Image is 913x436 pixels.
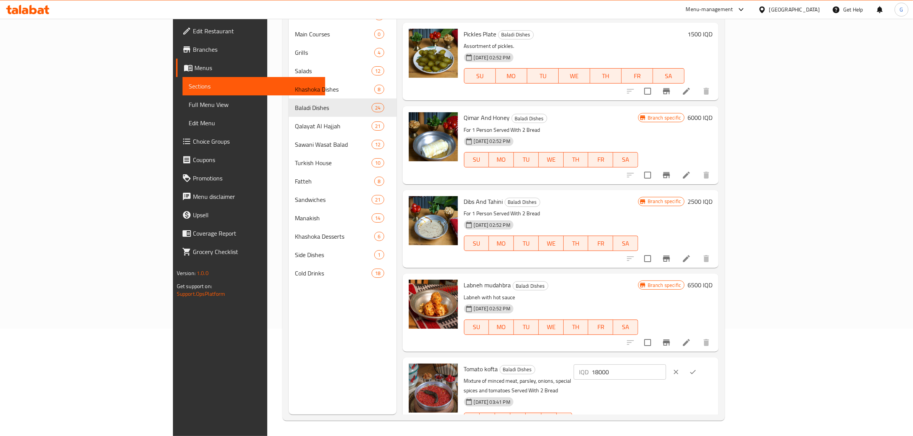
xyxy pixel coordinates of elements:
[593,70,619,82] span: TH
[900,5,903,14] span: G
[372,270,383,277] span: 18
[289,264,396,282] div: Cold Drinks18
[295,158,372,167] span: Turkish House
[527,68,559,84] button: TU
[514,152,539,167] button: TU
[492,321,511,333] span: MO
[289,190,396,209] div: Sandwiches21
[372,104,383,111] span: 24
[645,198,684,205] span: Branch specific
[189,82,319,91] span: Sections
[682,338,691,347] a: Edit menu item
[539,152,564,167] button: WE
[489,320,514,335] button: MO
[467,238,486,249] span: SU
[492,238,511,249] span: MO
[372,141,383,148] span: 12
[512,114,547,123] div: Baladi Dishes
[471,221,513,229] span: [DATE] 02:52 PM
[374,85,384,94] div: items
[464,236,489,251] button: SU
[193,210,319,220] span: Upsell
[193,174,319,183] span: Promotions
[464,152,489,167] button: SU
[289,62,396,80] div: Salads12
[295,140,372,149] span: Sawani Wasat Balad
[183,77,326,95] a: Sections
[289,172,396,190] div: Fatteh8
[295,121,372,131] span: Qalayat Al Hajjah
[471,398,513,406] span: [DATE] 03:41 PM
[513,281,548,290] div: Baladi Dishes
[498,30,534,39] div: Baladi Dishes
[375,178,383,185] span: 8
[289,25,396,43] div: Main Courses0
[193,26,319,36] span: Edit Restaurant
[616,154,635,165] span: SA
[289,117,396,135] div: Qalayat Al Hajjah21
[495,413,510,428] button: TU
[657,333,676,352] button: Branch-specific-item
[467,70,493,82] span: SU
[464,413,480,428] button: SU
[496,68,527,84] button: MO
[616,321,635,333] span: SA
[295,66,372,75] span: Salads
[514,320,539,335] button: TU
[372,66,384,75] div: items
[588,236,613,251] button: FR
[682,254,691,263] a: Edit menu item
[645,114,684,121] span: Branch specific
[769,5,820,14] div: [GEOGRAPHIC_DATA]
[372,195,384,204] div: items
[197,268,209,278] span: 1.0.0
[640,83,656,99] span: Select to update
[688,29,712,39] h6: 1500 IQD
[176,187,326,206] a: Menu disclaimer
[193,137,319,146] span: Choice Groups
[464,209,638,218] p: For 1 Person Served With 2 Bread
[295,48,374,57] span: Grills
[372,123,383,130] span: 21
[657,249,676,268] button: Branch-specific-item
[289,209,396,227] div: Manakish14
[177,281,212,291] span: Get support on:
[686,5,733,14] div: Menu-management
[193,229,319,238] span: Coverage Report
[295,250,374,259] span: Side Dishes
[409,364,458,413] img: Tomato kofta
[697,333,716,352] button: delete
[564,152,589,167] button: TH
[567,238,586,249] span: TH
[517,238,536,249] span: TU
[375,31,383,38] span: 0
[513,282,548,290] span: Baladi Dishes
[372,67,383,75] span: 12
[530,70,556,82] span: TU
[467,321,486,333] span: SU
[372,121,384,131] div: items
[176,40,326,59] a: Branches
[640,334,656,351] span: Select to update
[564,320,589,335] button: TH
[464,28,497,40] span: Pickles Plate
[542,321,561,333] span: WE
[514,236,539,251] button: TU
[682,170,691,180] a: Edit menu item
[588,320,613,335] button: FR
[289,43,396,62] div: Grills4
[176,169,326,187] a: Promotions
[189,100,319,109] span: Full Menu View
[653,68,684,84] button: SA
[409,29,458,78] img: Pickles Plate
[590,68,622,84] button: TH
[492,154,511,165] span: MO
[375,251,383,259] span: 1
[295,103,372,112] span: Baladi Dishes
[372,140,384,149] div: items
[505,198,540,207] span: Baladi Dishes
[489,152,514,167] button: MO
